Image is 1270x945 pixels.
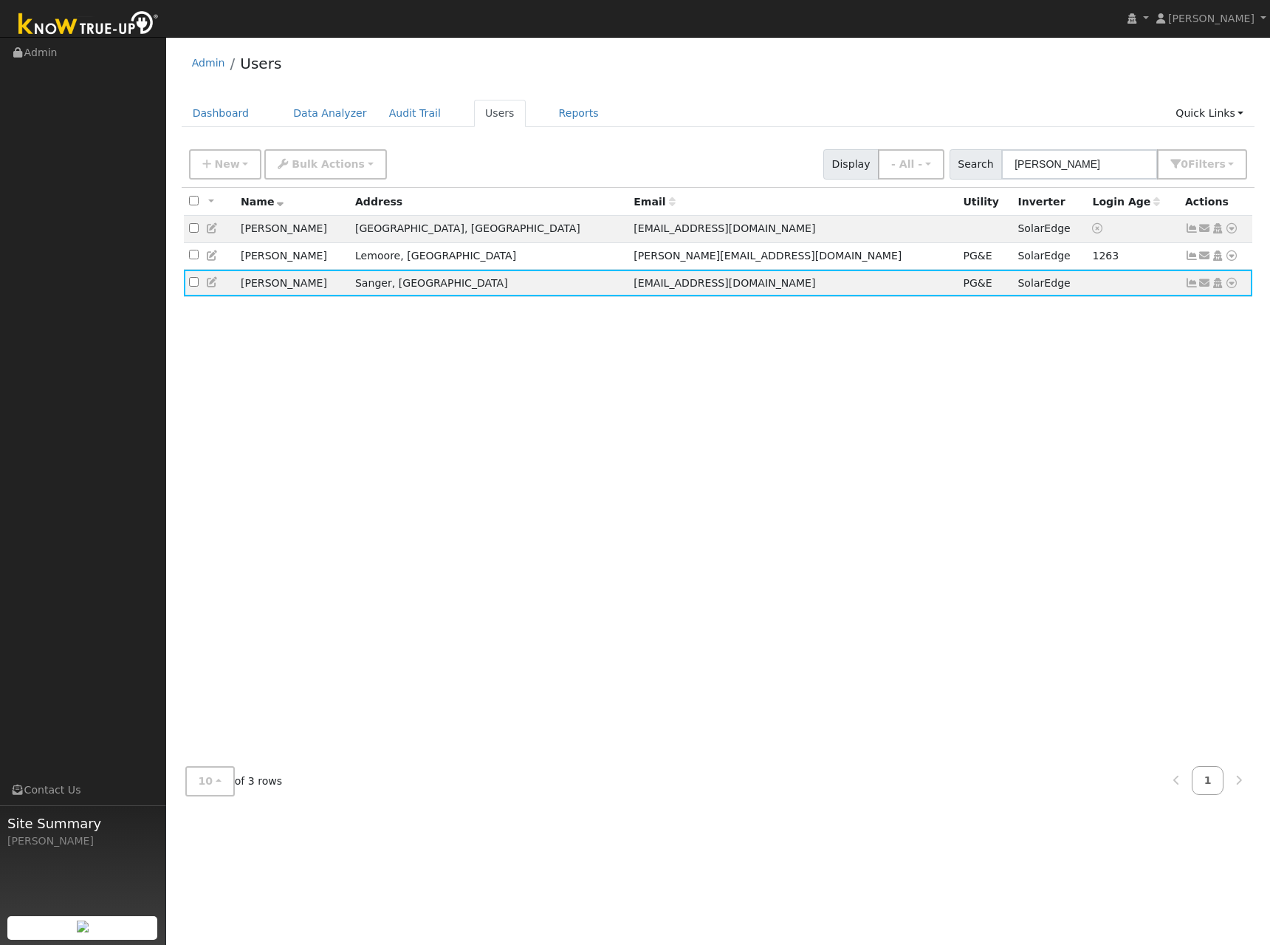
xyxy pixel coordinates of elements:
[350,270,628,297] td: Sanger, [GEOGRAPHIC_DATA]
[950,149,1002,180] span: Search
[192,57,225,69] a: Admin
[1001,149,1158,180] input: Search
[241,196,284,208] span: Name
[1198,276,1212,291] a: francisco@f1framing.com
[1211,222,1224,234] a: Login As
[1017,277,1070,289] span: SolarEdge
[189,149,262,180] button: New
[185,766,235,796] button: 10
[963,250,992,262] span: PG&E
[1225,276,1238,291] a: Other actions
[282,100,378,127] a: Data Analyzer
[206,222,219,234] a: Edit User
[182,100,261,127] a: Dashboard
[7,813,158,833] span: Site Summary
[1017,194,1082,210] div: Inverter
[1211,250,1224,262] a: Login As
[7,833,158,849] div: [PERSON_NAME]
[634,196,675,208] span: Email
[1168,13,1254,24] span: [PERSON_NAME]
[206,250,219,262] a: Edit User
[1092,196,1160,208] span: Days since last login
[1225,221,1238,236] a: Other actions
[1164,100,1254,127] a: Quick Links
[1017,222,1070,234] span: SolarEdge
[185,766,283,796] span: of 3 rows
[634,250,902,262] span: [PERSON_NAME][EMAIL_ADDRESS][DOMAIN_NAME]
[1185,222,1198,234] a: Show Graph
[1211,277,1224,289] a: Login As
[1219,158,1225,170] span: s
[236,216,350,243] td: [PERSON_NAME]
[77,921,89,932] img: retrieve
[548,100,610,127] a: Reports
[11,8,166,41] img: Know True-Up
[240,55,281,72] a: Users
[1017,250,1070,262] span: SolarEdge
[292,158,365,170] span: Bulk Actions
[1198,221,1212,236] a: martinezhome@hotmail.com
[1225,248,1238,264] a: Other actions
[878,149,944,180] button: - All -
[1192,766,1224,795] a: 1
[1188,158,1226,170] span: Filter
[350,216,628,243] td: [GEOGRAPHIC_DATA], [GEOGRAPHIC_DATA]
[963,194,1007,210] div: Utility
[823,149,879,180] span: Display
[378,100,452,127] a: Audit Trail
[1092,250,1119,262] span: 04/08/2022 5:23:07 PM
[1185,250,1198,262] a: Show Graph
[1185,277,1198,289] a: Show Graph
[634,277,815,289] span: [EMAIL_ADDRESS][DOMAIN_NAME]
[1157,149,1247,180] button: 0Filters
[1092,222,1105,234] a: No login access
[474,100,526,127] a: Users
[350,242,628,270] td: Lemoore, [GEOGRAPHIC_DATA]
[963,277,992,289] span: PG&E
[236,270,350,297] td: [PERSON_NAME]
[1185,194,1247,210] div: Actions
[1198,248,1212,264] a: chris.martinez4293@gmail.com
[206,276,219,288] a: Edit User
[214,158,239,170] span: New
[264,149,386,180] button: Bulk Actions
[199,775,213,787] span: 10
[236,242,350,270] td: [PERSON_NAME]
[355,194,623,210] div: Address
[634,222,815,234] span: [EMAIL_ADDRESS][DOMAIN_NAME]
